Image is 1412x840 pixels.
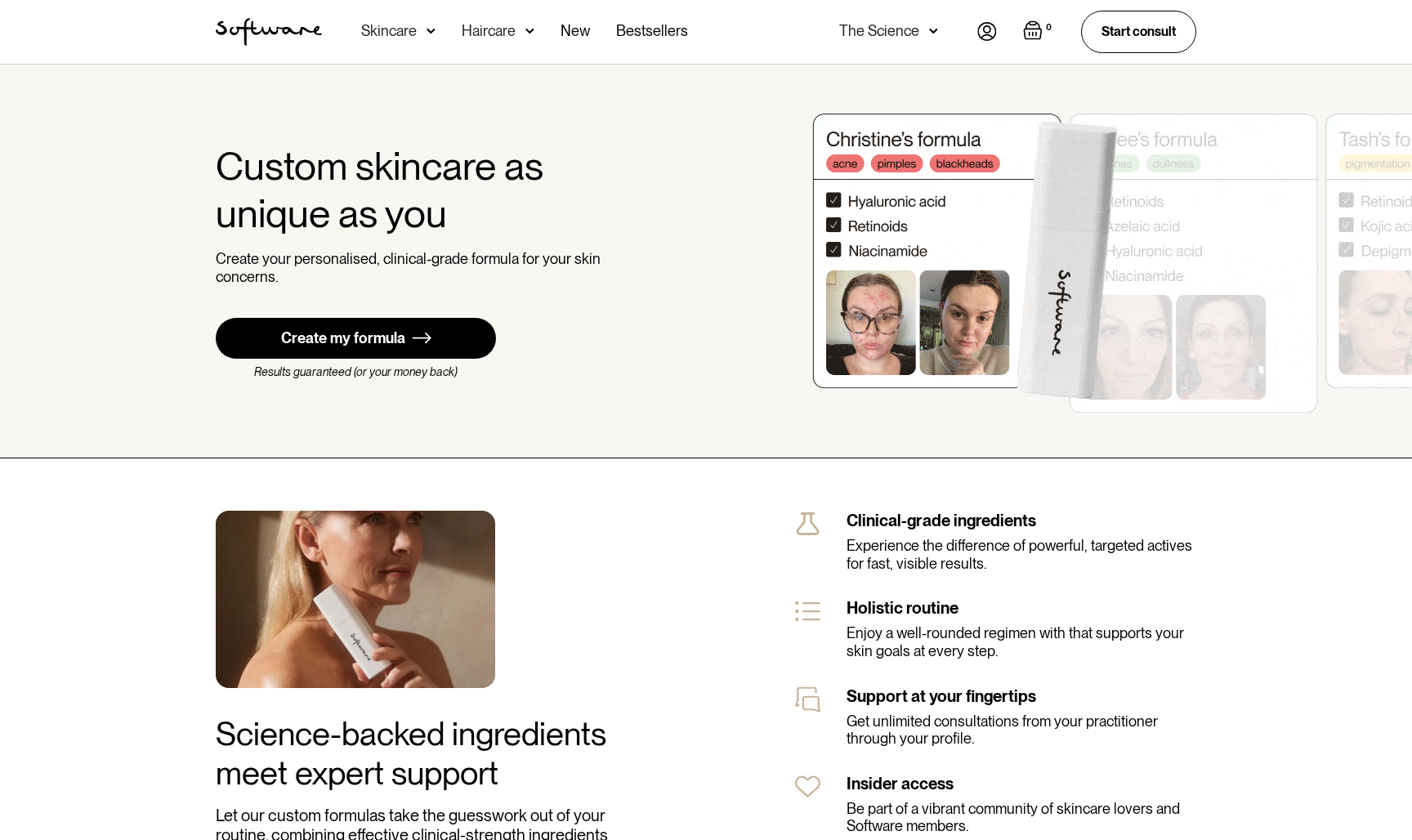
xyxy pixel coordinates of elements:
a: Create my formula [216,318,496,359]
div: Holistic routine [847,598,1196,618]
a: Start consult [1081,11,1196,52]
div: Insider access [847,774,1196,793]
div: Create your personalised, clinical-grade formula for your skin concerns. [216,250,625,285]
img: arrow down [929,23,938,39]
div: Skincare [361,23,417,39]
div: 0 [1043,20,1055,35]
div: Results guaranteed (or your money back) [216,365,496,379]
div: Create my formula [281,330,405,346]
div: Clinical-grade ingredients [847,511,1196,530]
div: The Science [839,23,919,39]
div: Get unlimited consultations from your practitioner through your profile. [847,713,1196,748]
div: Support at your fingertips [847,686,1196,706]
div: Custom skincare as unique as you [216,143,625,237]
div: Be part of a vibrant community of skincare lovers and Software members. [847,800,1196,835]
div: Enjoy a well-rounded regimen with that supports your skin goals at every step. [847,624,1196,659]
div: Haircare [462,23,516,39]
a: home [216,18,322,46]
img: arrow down [525,23,534,39]
img: arrow down [427,23,436,39]
div: Science-backed ingredients meet expert support [216,714,617,793]
a: Open empty cart [1023,20,1055,43]
div: Experience the difference of powerful, targeted actives for fast, visible results. [847,537,1196,572]
img: Software Logo [216,18,322,46]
